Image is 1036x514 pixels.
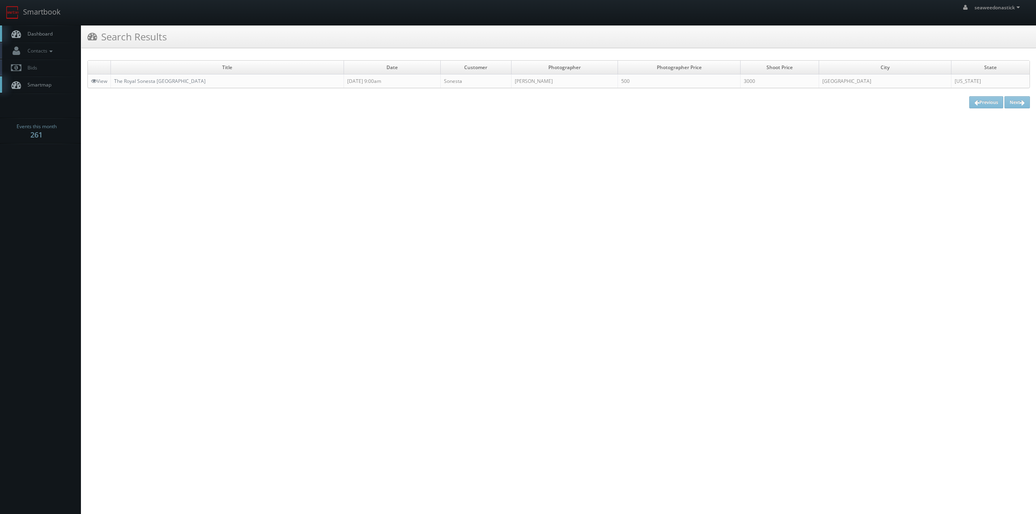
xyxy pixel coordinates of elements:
td: [US_STATE] [951,74,1030,88]
td: Photographer Price [618,61,741,74]
h3: Search Results [87,30,167,44]
td: Sonesta [440,74,511,88]
td: 500 [618,74,741,88]
td: [GEOGRAPHIC_DATA] [819,74,951,88]
td: Customer [440,61,511,74]
td: [PERSON_NAME] [512,74,618,88]
td: Date [344,61,440,74]
a: View [91,78,107,85]
td: [DATE] 9:00am [344,74,440,88]
td: City [819,61,951,74]
td: State [951,61,1030,74]
td: Shoot Price [741,61,819,74]
td: 3000 [741,74,819,88]
span: Dashboard [23,30,53,37]
span: Bids [23,64,37,71]
span: Contacts [23,47,55,54]
span: Events this month [17,123,57,131]
a: The Royal Sonesta [GEOGRAPHIC_DATA] [114,78,206,85]
td: Photographer [512,61,618,74]
td: Title [111,61,344,74]
img: smartbook-logo.png [6,6,19,19]
span: seaweedonastick [974,4,1022,11]
span: Smartmap [23,81,51,88]
strong: 261 [30,130,42,140]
